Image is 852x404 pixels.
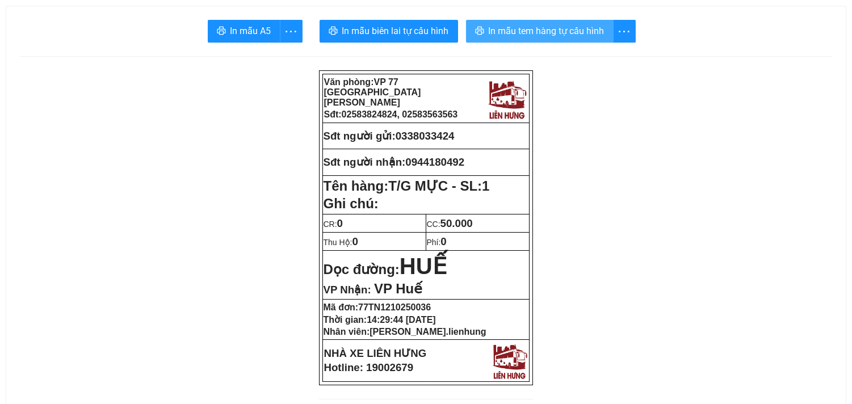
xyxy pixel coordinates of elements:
[324,238,358,247] span: Thu Hộ:
[324,327,486,336] strong: Nhân viên:
[374,281,422,296] span: VP Huế
[490,341,529,380] img: logo
[230,24,271,38] span: In mẫu A5
[388,178,489,193] span: T/G MỰC - SL:
[324,284,371,296] span: VP Nhận:
[280,20,303,43] button: more
[396,130,455,142] span: 0338033424
[324,302,431,312] strong: Mã đơn:
[324,178,490,193] strong: Tên hàng:
[358,302,431,312] span: 77TN1210250036
[324,361,414,373] strong: Hotline: 19002679
[217,26,226,37] span: printer
[613,20,636,43] button: more
[324,220,343,229] span: CR:
[427,238,447,247] span: Phí:
[370,327,486,336] span: [PERSON_NAME].lienhung
[489,24,605,38] span: In mẫu tem hàng tự cấu hình
[440,217,473,229] span: 50.000
[324,347,427,359] strong: NHÀ XE LIÊN HƯNG
[324,315,436,325] strong: Thời gian:
[352,235,358,247] span: 0
[485,77,528,120] img: logo
[367,315,436,325] span: 14:29:44 [DATE]
[614,24,635,39] span: more
[320,20,458,43] button: printerIn mẫu biên lai tự cấu hình
[324,77,421,107] span: VP 77 [GEOGRAPHIC_DATA][PERSON_NAME]
[208,20,280,43] button: printerIn mẫu A5
[324,130,396,142] strong: Sđt người gửi:
[324,262,447,277] strong: Dọc đường:
[440,235,446,247] span: 0
[400,254,447,279] span: HUẾ
[342,24,449,38] span: In mẫu biên lai tự cấu hình
[342,110,458,119] span: 02583824824, 02583563563
[482,178,489,193] span: 1
[324,156,406,168] strong: Sđt người nhận:
[324,196,379,211] span: Ghi chú:
[475,26,484,37] span: printer
[405,156,464,168] span: 0944180492
[324,77,421,107] strong: Văn phòng:
[427,220,473,229] span: CC:
[324,110,458,119] strong: Sđt:
[466,20,614,43] button: printerIn mẫu tem hàng tự cấu hình
[280,24,302,39] span: more
[329,26,338,37] span: printer
[337,217,343,229] span: 0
